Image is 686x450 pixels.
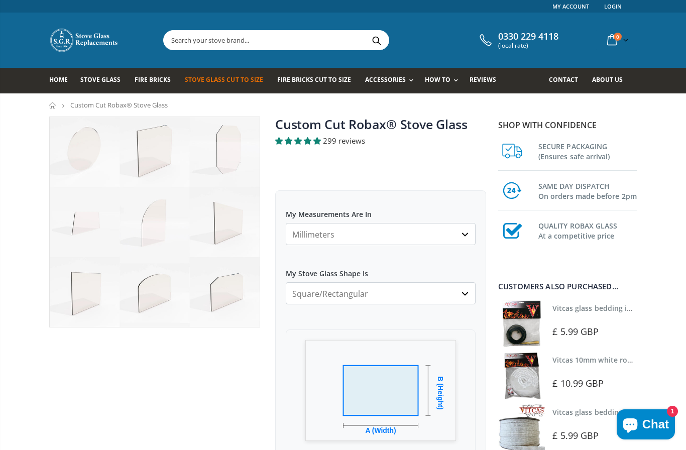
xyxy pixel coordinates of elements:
[498,300,545,347] img: Vitcas stove glass bedding in tape
[552,377,604,389] span: £ 10.99 GBP
[592,75,623,84] span: About us
[425,68,463,93] a: How To
[498,42,558,49] span: (local rate)
[498,352,545,399] img: Vitcas white rope, glue and gloves kit 10mm
[323,136,365,146] span: 299 reviews
[49,28,120,53] img: Stove Glass Replacement
[552,429,599,441] span: £ 5.99 GBP
[70,100,168,109] span: Custom Cut Robax® Stove Glass
[549,75,578,84] span: Contact
[49,75,68,84] span: Home
[164,31,501,50] input: Search your stove brand...
[277,75,351,84] span: Fire Bricks Cut To Size
[185,75,263,84] span: Stove Glass Cut To Size
[135,75,171,84] span: Fire Bricks
[275,116,468,133] a: Custom Cut Robax® Stove Glass
[80,68,128,93] a: Stove Glass
[286,201,476,219] label: My Measurements Are In
[614,33,622,41] span: 0
[477,31,558,49] a: 0330 229 4118 (local rate)
[277,68,359,93] a: Fire Bricks Cut To Size
[470,68,504,93] a: Reviews
[538,140,637,162] h3: SECURE PACKAGING (Ensures safe arrival)
[49,102,57,108] a: Home
[549,68,586,93] a: Contact
[49,68,75,93] a: Home
[538,219,637,241] h3: QUALITY ROBAX GLASS At a competitive price
[614,409,678,442] inbox-online-store-chat: Shopify online store chat
[80,75,121,84] span: Stove Glass
[365,68,418,93] a: Accessories
[286,260,476,278] label: My Stove Glass Shape Is
[498,283,637,290] div: Customers also purchased...
[538,179,637,201] h3: SAME DAY DISPATCH On orders made before 2pm
[498,119,637,131] p: Shop with confidence
[470,75,496,84] span: Reviews
[185,68,270,93] a: Stove Glass Cut To Size
[135,68,178,93] a: Fire Bricks
[603,30,630,50] a: 0
[305,340,456,441] img: Glass Shape Preview
[425,75,450,84] span: How To
[50,117,260,327] img: stove_glass_made_to_measure_800x_crop_center.jpg
[275,136,323,146] span: 4.94 stars
[592,68,630,93] a: About us
[552,325,599,338] span: £ 5.99 GBP
[365,75,406,84] span: Accessories
[365,31,388,50] button: Search
[498,31,558,42] span: 0330 229 4118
